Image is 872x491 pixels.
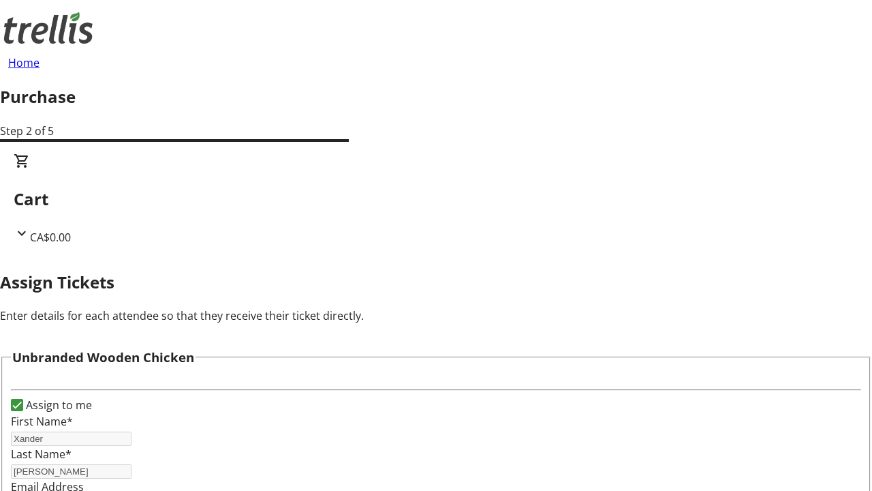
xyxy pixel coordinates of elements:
[23,397,92,413] label: Assign to me
[14,187,858,211] h2: Cart
[11,414,73,429] label: First Name*
[12,348,194,367] h3: Unbranded Wooden Chicken
[14,153,858,245] div: CartCA$0.00
[11,447,72,462] label: Last Name*
[30,230,71,245] span: CA$0.00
